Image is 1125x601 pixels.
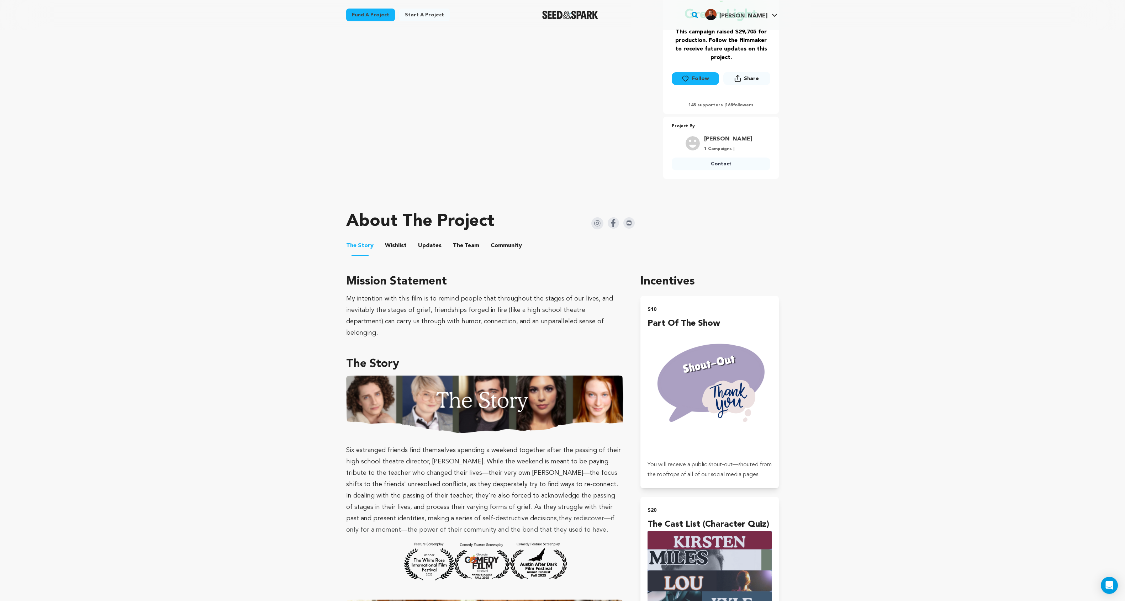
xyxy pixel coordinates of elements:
img: Seed&Spark Instagram Icon [591,217,603,229]
img: 1755553405-Best%20Comedy.png [400,536,569,588]
img: 1755504692-Copy%20of%20Copy%20of%20Copy%20of%20S&S%20MAIN%20IF%20WE%20BE%20FRIENDS%20(960%20x%204... [346,376,623,433]
span: The [453,241,463,250]
a: Fund a project [346,9,395,21]
p: 145 supporters | followers [672,102,770,108]
h2: $10 [648,304,772,314]
img: incentive [648,330,772,454]
span: Community [491,241,522,250]
h3: The Story [346,356,623,373]
div: Open Intercom Messenger [1101,577,1118,594]
img: Seed&Spark IMDB Icon [623,217,635,229]
span: Share [744,75,759,82]
img: Seed&Spark Facebook Icon [608,217,619,229]
a: Goto Rosalie Alspach profile [704,135,752,143]
span: [PERSON_NAME] [719,13,767,19]
h3: Mission Statement [346,273,623,290]
h4: Part of The Show [648,317,772,330]
span: Share [723,72,770,88]
span: Story [346,241,374,250]
h1: About The Project [346,213,494,230]
p: 1 Campaigns | [704,146,752,152]
div: Joe H.'s Profile [705,9,767,20]
a: Contact [672,158,770,170]
button: Follow [672,72,719,85]
h4: The Cast List (Character Quiz) [648,518,772,531]
a: Seed&Spark Homepage [542,11,598,19]
span: Wishlist [385,241,407,250]
p: You will receive a public shout-out—shouted from the rooftops of all of our social media pages. [648,460,772,480]
h2: $20 [648,505,772,515]
h1: Incentives [640,273,779,290]
a: Start a project [399,9,450,21]
img: image0%20%281%29.png [705,9,717,20]
img: user.png [686,136,700,150]
p: Project By [672,122,770,131]
button: Share [723,72,770,85]
h3: This campaign raised $29,705 for production. Follow the filmmaker to receive future updates on th... [672,28,770,62]
span: The [346,241,356,250]
span: Team [453,241,479,250]
span: Six estranged friends find themselves spending a weekend together after the passing of their high... [346,447,621,522]
a: Joe H.'s Profile [704,7,779,20]
span: 168 [725,103,733,107]
span: Updates [418,241,442,250]
div: My intention with this film is to remind people that throughout the stages of our lives, and inev... [346,293,623,339]
button: $10 Part of The Show incentive You will receive a public shout-out—shouted from the rooftops of a... [640,296,779,488]
img: Seed&Spark Logo Dark Mode [542,11,598,19]
span: Joe H.'s Profile [704,7,779,22]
